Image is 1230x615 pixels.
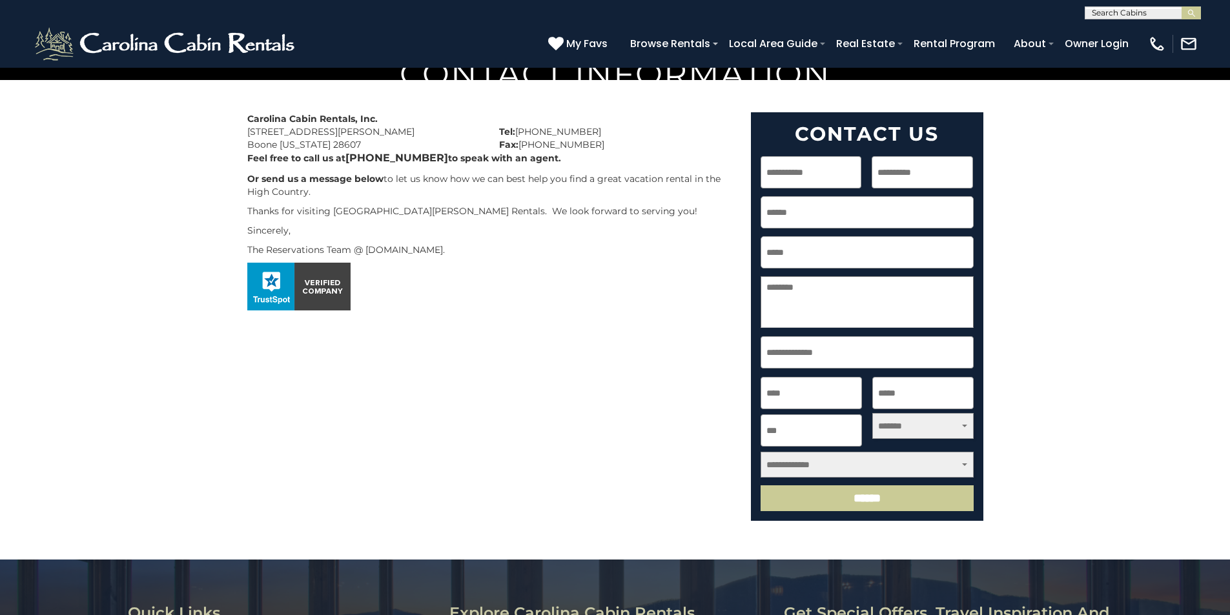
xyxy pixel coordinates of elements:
[247,173,384,185] b: Or send us a message below
[761,122,974,146] h2: Contact Us
[499,139,518,150] strong: Fax:
[566,35,608,52] span: My Favs
[907,32,1001,55] a: Rental Program
[247,172,732,198] p: to let us know how we can best help you find a great vacation rental in the High Country.
[1180,35,1198,53] img: mail-regular-white.png
[830,32,901,55] a: Real Estate
[1148,35,1166,53] img: phone-regular-white.png
[247,152,345,164] b: Feel free to call us at
[247,263,351,310] img: seal_horizontal.png
[247,224,732,237] p: Sincerely,
[448,152,561,164] b: to speak with an agent.
[624,32,717,55] a: Browse Rentals
[247,205,732,217] p: Thanks for visiting [GEOGRAPHIC_DATA][PERSON_NAME] Rentals. We look forward to serving you!
[247,113,378,125] strong: Carolina Cabin Rentals, Inc.
[723,32,824,55] a: Local Area Guide
[499,126,515,137] strong: Tel:
[1058,32,1135,55] a: Owner Login
[247,243,732,256] p: The Reservations Team @ [DOMAIN_NAME].
[548,35,611,52] a: My Favs
[345,152,448,164] b: [PHONE_NUMBER]
[489,112,741,151] div: [PHONE_NUMBER] [PHONE_NUMBER]
[1007,32,1052,55] a: About
[238,112,489,151] div: [STREET_ADDRESS][PERSON_NAME] Boone [US_STATE] 28607
[32,25,300,63] img: White-1-2.png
